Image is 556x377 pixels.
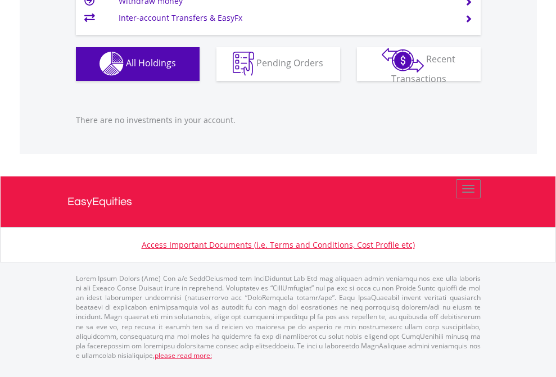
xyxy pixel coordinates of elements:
a: Access Important Documents (i.e. Terms and Conditions, Cost Profile etc) [142,239,415,250]
span: Pending Orders [256,57,323,69]
span: All Holdings [126,57,176,69]
img: transactions-zar-wht.png [382,48,424,72]
p: There are no investments in your account. [76,115,481,126]
button: Pending Orders [216,47,340,81]
p: Lorem Ipsum Dolors (Ame) Con a/e SeddOeiusmod tem InciDiduntut Lab Etd mag aliquaen admin veniamq... [76,274,481,360]
img: pending_instructions-wht.png [233,52,254,76]
button: Recent Transactions [357,47,481,81]
button: All Holdings [76,47,200,81]
a: EasyEquities [67,176,489,227]
td: Inter-account Transfers & EasyFx [119,10,451,26]
img: holdings-wht.png [100,52,124,76]
a: please read more: [155,351,212,360]
span: Recent Transactions [391,53,456,85]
